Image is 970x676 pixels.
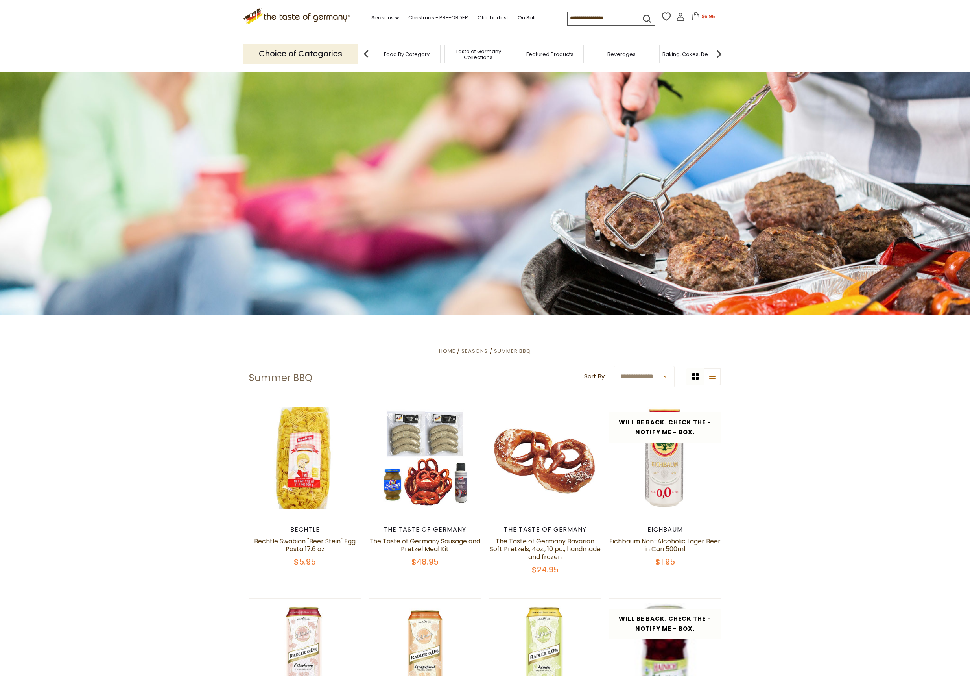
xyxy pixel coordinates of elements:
[447,48,510,60] a: Taste of Germany Collections
[711,46,727,62] img: next arrow
[249,402,361,514] img: Bechtle Swabian "Beer Stein" Egg Pasta 17.6 oz
[655,556,675,567] span: $1.95
[478,13,508,22] a: Oktoberfest
[243,44,358,63] p: Choice of Categories
[384,51,430,57] a: Food By Category
[411,556,439,567] span: $48.95
[369,402,481,514] img: The Taste of Germany Sausage and Pretzel Meal Kit
[609,402,721,514] img: Eichbaum Non-Alcoholic Lager Beer in Can 500ml
[607,51,636,57] a: Beverages
[686,12,720,24] button: $6.95
[369,537,480,554] a: The Taste of Germany Sausage and Pretzel Meal Kit
[461,347,488,355] a: Seasons
[294,556,316,567] span: $5.95
[490,537,601,561] a: The Taste of Germany Bavarian Soft Pretzels, 4oz., 10 pc., handmade and frozen
[518,13,538,22] a: On Sale
[532,564,559,575] span: $24.95
[254,537,356,554] a: Bechtle Swabian "Beer Stein" Egg Pasta 17.6 oz
[489,402,601,514] img: The Taste of Germany Bavarian Soft Pretzels, 4oz., 10 pc., handmade and frozen
[494,347,531,355] a: Summer BBQ
[439,347,455,355] a: Home
[369,526,481,533] div: The Taste of Germany
[371,13,399,22] a: Seasons
[358,46,374,62] img: previous arrow
[408,13,468,22] a: Christmas - PRE-ORDER
[249,372,312,384] h1: Summer BBQ
[609,526,721,533] div: Eichbaum
[489,526,601,533] div: The Taste of Germany
[584,372,606,382] label: Sort By:
[526,51,574,57] a: Featured Products
[249,526,361,533] div: Bechtle
[662,51,723,57] a: Baking, Cakes, Desserts
[702,13,715,20] span: $6.95
[609,537,721,554] a: Eichbaum Non-Alcoholic Lager Beer in Can 500ml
